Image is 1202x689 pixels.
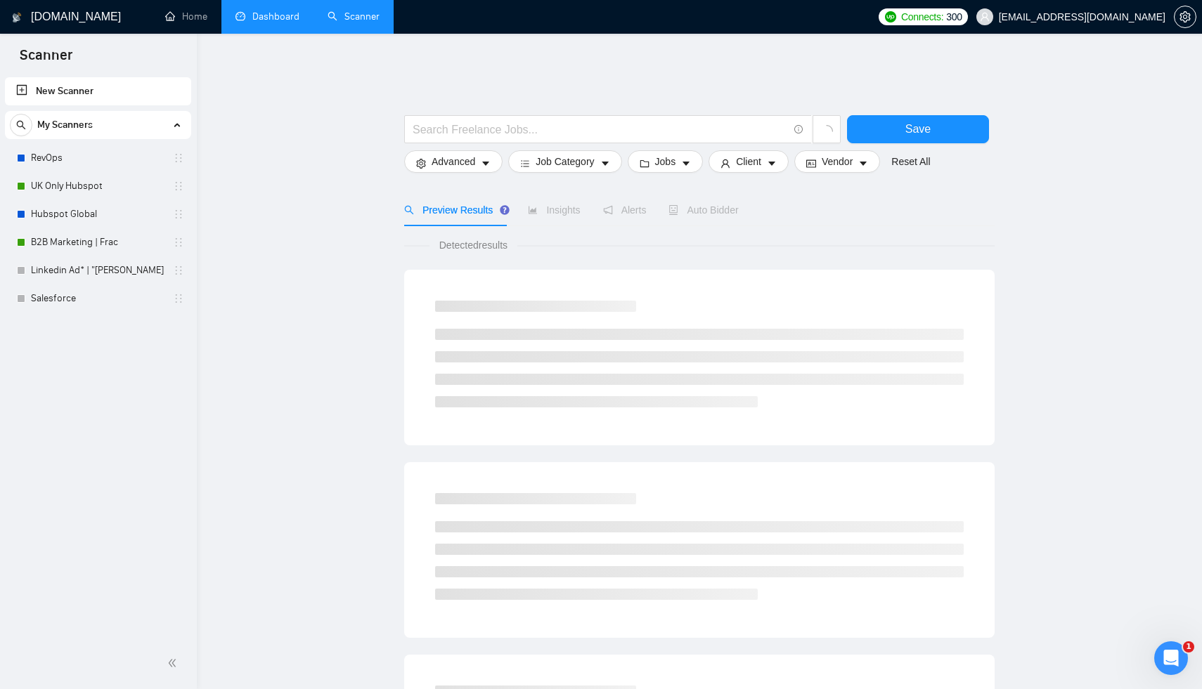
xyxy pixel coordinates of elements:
a: homeHome [165,11,207,22]
span: folder [640,158,650,169]
div: Tooltip anchor [498,204,511,216]
span: Alerts [603,204,647,216]
a: setting [1174,11,1196,22]
span: Jobs [655,154,676,169]
a: Hubspot Global [31,200,164,228]
input: Search Freelance Jobs... [413,121,788,138]
span: area-chart [528,205,538,215]
span: Job Category [536,154,594,169]
span: Preview Results [404,204,505,216]
a: UK Only Hubspot [31,172,164,200]
span: holder [173,265,184,276]
span: idcard [806,158,816,169]
span: Advanced [432,154,475,169]
span: Insights [528,204,580,216]
img: upwork-logo.png [885,11,896,22]
a: dashboardDashboard [235,11,299,22]
a: Linkedin Ad* | "[PERSON_NAME] [31,256,164,284]
a: RevOps [31,144,164,172]
span: bars [520,158,530,169]
span: Save [905,120,931,138]
span: loading [820,125,833,138]
span: holder [173,209,184,220]
a: searchScanner [328,11,380,22]
span: caret-down [600,158,610,169]
span: info-circle [794,125,803,134]
span: Connects: [901,9,943,25]
span: setting [416,158,426,169]
button: folderJobscaret-down [628,150,704,173]
span: caret-down [858,158,868,169]
span: Scanner [8,45,84,74]
button: Save [847,115,989,143]
span: 1 [1183,641,1194,652]
button: settingAdvancedcaret-down [404,150,503,173]
span: double-left [167,656,181,670]
span: caret-down [767,158,777,169]
a: Reset All [891,154,930,169]
span: robot [668,205,678,215]
span: holder [173,237,184,248]
span: notification [603,205,613,215]
img: logo [12,6,22,29]
button: setting [1174,6,1196,28]
a: New Scanner [16,77,180,105]
span: setting [1175,11,1196,22]
li: New Scanner [5,77,191,105]
span: 300 [946,9,962,25]
span: caret-down [681,158,691,169]
span: Vendor [822,154,853,169]
button: idcardVendorcaret-down [794,150,880,173]
span: user [980,12,990,22]
span: holder [173,293,184,304]
span: My Scanners [37,111,93,139]
a: B2B Marketing | Frac [31,228,164,256]
button: search [10,114,32,136]
li: My Scanners [5,111,191,313]
span: search [404,205,414,215]
a: Salesforce [31,284,164,313]
span: user [720,158,730,169]
span: holder [173,152,184,164]
span: Auto Bidder [668,204,738,216]
button: barsJob Categorycaret-down [508,150,621,173]
button: userClientcaret-down [709,150,789,173]
span: search [11,120,32,130]
span: caret-down [481,158,491,169]
span: Client [736,154,761,169]
span: Detected results [429,237,517,253]
span: holder [173,181,184,192]
iframe: Intercom live chat [1154,641,1188,675]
